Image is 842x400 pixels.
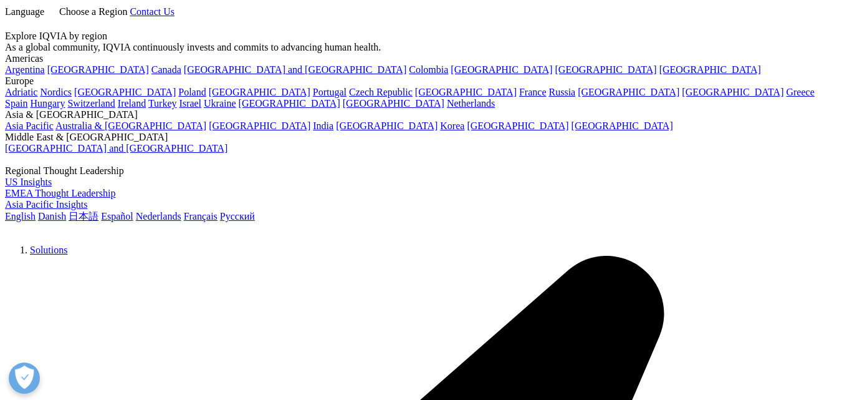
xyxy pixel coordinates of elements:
a: Poland [178,87,206,97]
a: [GEOGRAPHIC_DATA] [239,98,340,109]
a: Korea [440,120,464,131]
div: Europe [5,76,837,87]
a: Australia & [GEOGRAPHIC_DATA] [55,120,206,131]
a: India [313,120,333,131]
span: Language [5,6,44,17]
a: Netherlands [447,98,495,109]
div: Explore IQVIA by region [5,31,837,42]
a: Turkey [148,98,177,109]
a: Adriatic [5,87,37,97]
a: US Insights [5,177,52,187]
a: [GEOGRAPHIC_DATA] [578,87,679,97]
a: Colombia [409,64,448,75]
a: [GEOGRAPHIC_DATA] [467,120,568,131]
div: Middle East & [GEOGRAPHIC_DATA] [5,132,837,143]
span: Choose a Region [59,6,127,17]
a: Argentina [5,64,45,75]
a: [GEOGRAPHIC_DATA] [209,87,310,97]
a: Nederlands [136,211,181,222]
button: Open Preferences [9,363,40,394]
div: As a global community, IQVIA continuously invests and commits to advancing human health. [5,42,837,53]
a: [GEOGRAPHIC_DATA] [343,98,444,109]
a: Contact Us [130,6,175,17]
a: [GEOGRAPHIC_DATA] [451,64,552,75]
a: [GEOGRAPHIC_DATA] [659,64,761,75]
a: [GEOGRAPHIC_DATA] [336,120,438,131]
a: Solutions [30,245,67,255]
a: Switzerland [67,98,115,109]
a: 日本語 [69,211,98,222]
a: [GEOGRAPHIC_DATA] [415,87,517,97]
a: Canada [151,64,181,75]
a: [GEOGRAPHIC_DATA] [572,120,673,131]
a: France [519,87,547,97]
a: [GEOGRAPHIC_DATA] [682,87,783,97]
a: Hungary [30,98,65,109]
a: Español [101,211,133,222]
a: Portugal [313,87,347,97]
a: Asia Pacific [5,120,54,131]
a: [GEOGRAPHIC_DATA] [209,120,310,131]
a: Spain [5,98,27,109]
div: Americas [5,53,837,64]
a: Czech Republic [349,87,413,97]
a: Israel [179,98,202,109]
a: Greece [786,87,814,97]
a: EMEA Thought Leadership [5,188,115,198]
a: Français [184,211,218,222]
a: Russia [549,87,576,97]
a: [GEOGRAPHIC_DATA] [47,64,149,75]
a: [GEOGRAPHIC_DATA] and [GEOGRAPHIC_DATA] [184,64,406,75]
a: Nordics [40,87,72,97]
a: [GEOGRAPHIC_DATA] [74,87,176,97]
a: Asia Pacific Insights [5,199,87,210]
div: Asia & [GEOGRAPHIC_DATA] [5,109,837,120]
a: Ireland [118,98,146,109]
a: Danish [38,211,66,222]
a: English [5,211,36,222]
a: Русский [220,211,255,222]
a: Ukraine [204,98,236,109]
a: [GEOGRAPHIC_DATA] and [GEOGRAPHIC_DATA] [5,143,227,154]
a: [GEOGRAPHIC_DATA] [555,64,657,75]
div: Regional Thought Leadership [5,165,837,177]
